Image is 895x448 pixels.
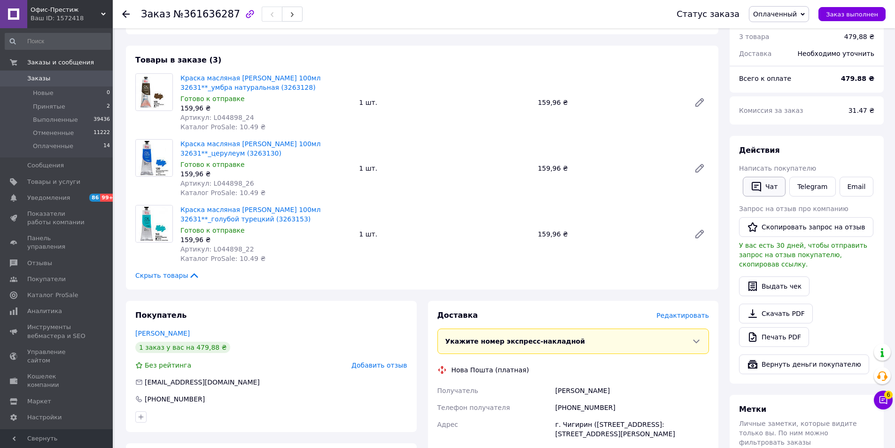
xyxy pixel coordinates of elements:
div: 479,88 ₴ [844,32,874,41]
span: Показатели работы компании [27,210,87,227]
div: 1 шт. [355,228,534,241]
button: Чат [743,177,786,196]
span: Выполненные [33,116,78,124]
img: Краска масляная ROSA Gallery 100мл 32631**_умбра натуральная (3263128) [136,74,172,110]
span: Написать покупателю [739,165,816,172]
span: Отзывы [27,259,52,267]
div: [PERSON_NAME] [553,382,711,399]
span: Покупатель [135,311,187,320]
span: Новые [33,89,54,97]
span: Готово к отправке [180,227,245,234]
a: Telegram [789,177,835,196]
span: Аналитика [27,307,62,315]
span: 86 [89,194,100,202]
span: 6 [884,390,893,398]
a: Редактировать [690,93,709,112]
span: 14 [103,142,110,150]
span: Укажите номер экспресс-накладной [445,338,585,345]
div: [PHONE_NUMBER] [553,399,711,416]
a: Редактировать [690,159,709,178]
span: Каталог ProSale [27,291,78,299]
div: 159,96 ₴ [180,235,351,244]
img: Краска масляная ROSA Gallery 100мл 32631**_церулеум (3263130) [136,140,172,176]
span: Офис-Престиж [31,6,101,14]
div: 159,96 ₴ [180,103,351,113]
span: Телефон получателя [437,404,510,411]
button: Заказ выполнен [818,7,886,21]
span: Без рейтинга [145,362,191,369]
div: 1 заказ у вас на 479,88 ₴ [135,342,230,353]
a: Краска масляная [PERSON_NAME] 100мл 32631**_голубой турецкий (3263153) [180,206,320,223]
span: Действия [739,146,780,155]
span: Артикул: L044898_22 [180,245,254,253]
div: Необходимо уточнить [792,43,880,64]
button: Вернуть деньги покупателю [739,354,869,374]
span: Каталог ProSale: 10.49 ₴ [180,255,265,262]
span: Принятые [33,102,65,111]
a: Краска масляная [PERSON_NAME] 100мл 32631**_церулеум (3263130) [180,140,320,157]
span: Оплаченный [753,10,797,18]
button: Выдать чек [739,276,809,296]
span: Каталог ProSale: 10.49 ₴ [180,189,265,196]
span: 3 товара [739,33,769,40]
span: Готово к отправке [180,95,245,102]
span: 99+ [100,194,116,202]
button: Чат с покупателем6 [874,391,893,409]
span: Метки [739,405,766,414]
span: 39436 [93,116,110,124]
span: 31.47 ₴ [848,107,874,114]
span: Маркет [27,397,51,406]
span: Уведомления [27,194,70,202]
img: Краска масляная ROSA Gallery 100мл 32631**_голубой турецкий (3263153) [136,205,172,242]
span: Кошелек компании [27,372,87,389]
span: Оплаченные [33,142,73,150]
span: Добавить отзыв [351,362,407,369]
span: Доставка [739,50,771,57]
span: Отмененные [33,129,74,137]
div: 159,96 ₴ [534,228,686,241]
span: Покупатели [27,275,66,283]
div: [PHONE_NUMBER] [144,394,206,404]
div: 159,96 ₴ [534,96,686,109]
div: г. Чигирин ([STREET_ADDRESS]: [STREET_ADDRESS][PERSON_NAME] [553,416,711,442]
span: Запрос на отзыв про компанию [739,205,848,212]
span: 0 [107,89,110,97]
button: Скопировать запрос на отзыв [739,217,873,237]
input: Поиск [5,33,111,50]
a: Печать PDF [739,327,809,347]
div: Статус заказа [677,9,739,19]
span: Настройки [27,413,62,422]
span: Панель управления [27,234,87,251]
div: 1 шт. [355,162,534,175]
span: Артикул: L044898_26 [180,180,254,187]
a: Краска масляная [PERSON_NAME] 100мл 32631**_умбра натуральная (3263128) [180,74,320,91]
span: Комиссия за заказ [739,107,803,114]
span: Получатель [437,387,478,394]
a: Скачать PDF [739,304,813,323]
span: Личные заметки, которые видите только вы. По ним можно фильтровать заказы [739,420,857,446]
span: Редактировать [656,312,709,319]
span: Заказы и сообщения [27,58,94,67]
span: №361636287 [173,8,240,20]
span: Заказ выполнен [826,11,878,18]
span: 2 [107,102,110,111]
div: Ваш ID: 1572418 [31,14,113,23]
span: Доставка [437,311,478,320]
button: Email [840,177,874,196]
a: Редактировать [690,225,709,244]
span: Товары в заказе (3) [135,55,221,64]
span: Управление сайтом [27,348,87,365]
span: Заказы [27,74,50,83]
span: Товары и услуги [27,178,80,186]
span: Каталог ProSale: 10.49 ₴ [180,123,265,131]
div: 1 шт. [355,96,534,109]
span: Скрыть товары [135,271,200,280]
div: 159,96 ₴ [180,169,351,179]
span: Заказ [141,8,171,20]
span: Инструменты вебмастера и SEO [27,323,87,340]
span: Сообщения [27,161,64,170]
div: 159,96 ₴ [534,162,686,175]
span: Всего к оплате [739,75,791,82]
span: 11222 [93,129,110,137]
a: [PERSON_NAME] [135,330,190,337]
